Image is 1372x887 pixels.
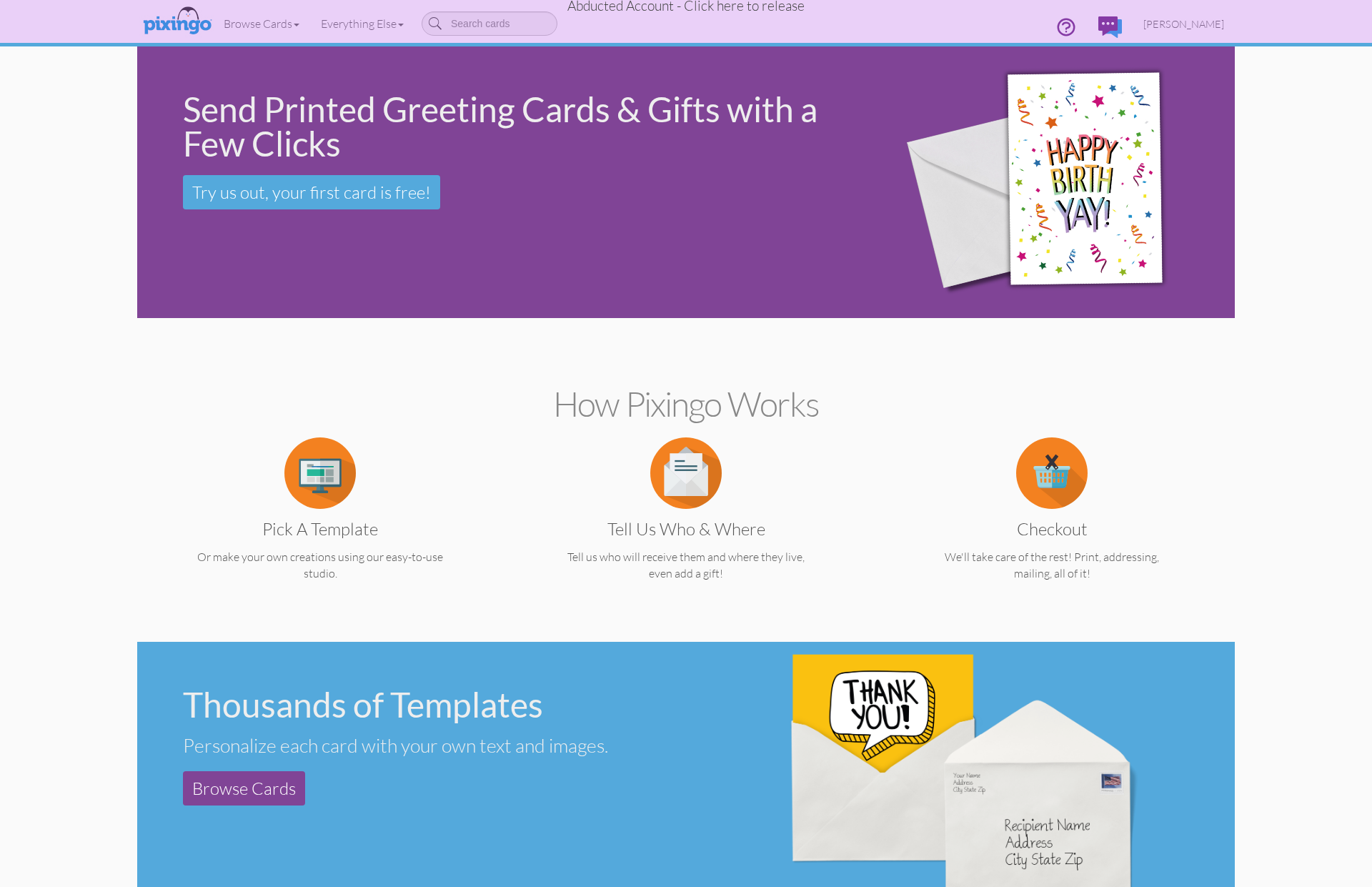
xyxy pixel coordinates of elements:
[183,771,305,806] a: Browse Cards
[139,4,215,39] img: pixingo logo
[183,733,675,757] div: Personalize each card with your own text and images.
[213,6,310,41] a: Browse Cards
[183,175,440,209] a: Try us out, your first card is free!
[650,437,722,509] img: item.alt
[880,26,1226,339] img: 942c5090-71ba-4bfc-9a92-ca782dcda692.png
[284,437,356,509] img: item.alt
[165,549,475,582] p: Or make your own creations using our easy-to-use studio.
[192,182,431,203] span: Try us out, your first card is free!
[165,465,475,582] a: Pick a Template Or make your own creations using our easy-to-use studio.
[183,688,675,722] div: Thousands of Templates
[908,520,1196,538] h3: Checkout
[531,465,841,582] a: Tell us Who & Where Tell us who will receive them and where they live, even add a gift!
[176,520,464,538] h3: Pick a Template
[1133,6,1235,42] a: [PERSON_NAME]
[897,465,1207,582] a: Checkout We'll take care of the rest! Print, addressing, mailing, all of it!
[183,92,857,161] div: Send Printed Greeting Cards & Gifts with a Few Clicks
[162,385,1210,423] h2: How Pixingo works
[1016,437,1088,509] img: item.alt
[310,6,414,41] a: Everything Else
[422,11,557,36] input: Search cards
[542,520,830,538] h3: Tell us Who & Where
[897,549,1207,582] p: We'll take care of the rest! Print, addressing, mailing, all of it!
[531,549,841,582] p: Tell us who will receive them and where they live, even add a gift!
[1143,18,1224,30] span: [PERSON_NAME]
[1098,16,1122,38] img: comments.svg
